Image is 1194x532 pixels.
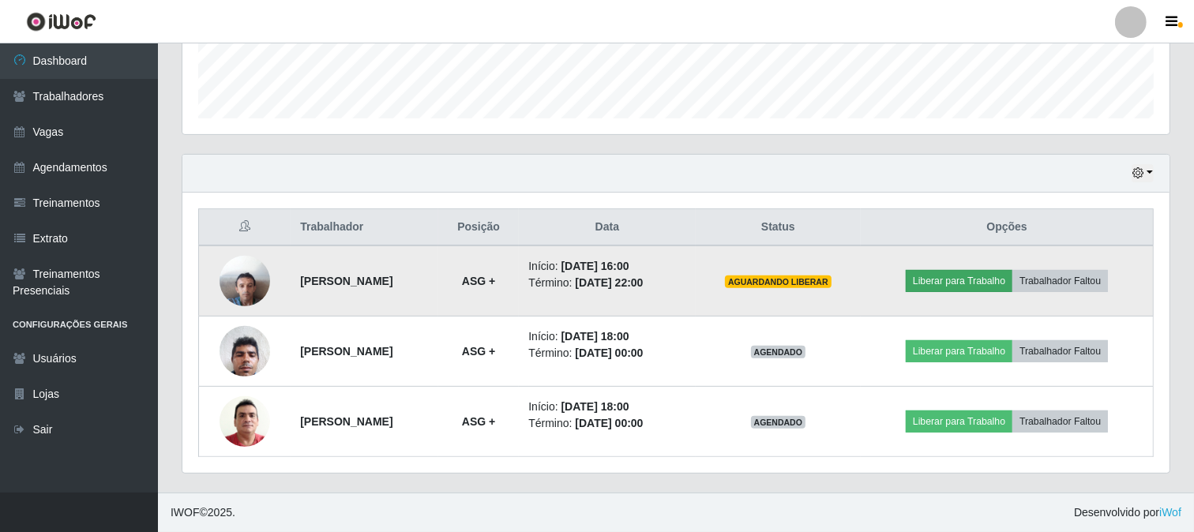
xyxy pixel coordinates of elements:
[528,258,685,275] li: Início:
[906,340,1012,362] button: Liberar para Trabalho
[561,330,629,343] time: [DATE] 18:00
[1012,410,1108,433] button: Trabalhador Faltou
[300,415,392,428] strong: [PERSON_NAME]
[1159,506,1181,519] a: iWof
[291,209,438,246] th: Trabalhador
[1012,270,1108,292] button: Trabalhador Faltou
[528,345,685,362] li: Término:
[462,275,495,287] strong: ASG +
[725,275,832,288] span: AGUARDANDO LIBERAR
[1012,340,1108,362] button: Trabalhador Faltou
[26,12,96,32] img: CoreUI Logo
[575,417,643,429] time: [DATE] 00:00
[575,347,643,359] time: [DATE] 00:00
[528,328,685,345] li: Início:
[462,415,495,428] strong: ASG +
[696,209,862,246] th: Status
[906,410,1012,433] button: Liberar para Trabalho
[462,345,495,358] strong: ASG +
[300,275,392,287] strong: [PERSON_NAME]
[575,276,643,289] time: [DATE] 22:00
[1074,504,1181,521] span: Desenvolvido por
[561,260,629,272] time: [DATE] 16:00
[528,275,685,291] li: Término:
[906,270,1012,292] button: Liberar para Trabalho
[171,504,235,521] span: © 2025 .
[519,209,695,246] th: Data
[300,345,392,358] strong: [PERSON_NAME]
[220,317,270,384] img: 1682710003288.jpeg
[220,247,270,314] img: 1745881058992.jpeg
[528,399,685,415] li: Início:
[861,209,1153,246] th: Opções
[220,388,270,455] img: 1717722421644.jpeg
[561,400,629,413] time: [DATE] 18:00
[751,346,806,358] span: AGENDADO
[438,209,519,246] th: Posição
[528,415,685,432] li: Término:
[751,416,806,429] span: AGENDADO
[171,506,200,519] span: IWOF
